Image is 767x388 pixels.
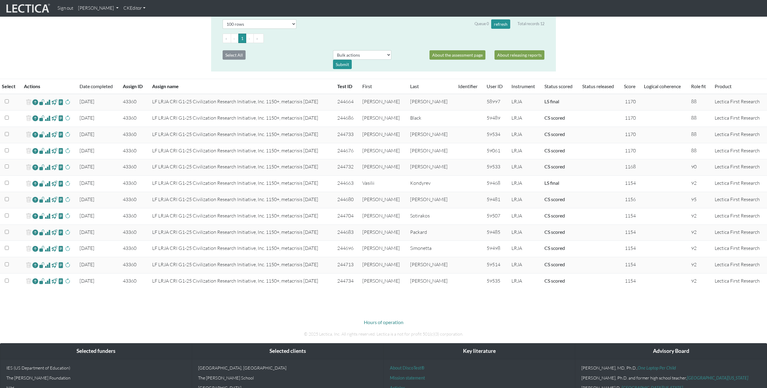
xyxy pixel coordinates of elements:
span: 1170 [625,148,636,154]
span: view [39,148,45,154]
div: Submit [333,60,352,69]
td: [DATE] [76,110,119,127]
td: 59514 [483,257,508,274]
a: Reopen [32,98,38,107]
p: IES (US Department of Education) [6,365,186,370]
td: LF LRJA CRI G1-25 Civilization Research Initiative, Inc. 1150+, metacrisis [DATE] [149,110,334,127]
p: The [PERSON_NAME] Foundation [6,375,186,380]
td: 244713 [334,257,359,274]
span: view [51,115,57,122]
a: Product [715,83,732,89]
span: delete [26,98,31,107]
td: [PERSON_NAME] [406,257,454,274]
span: 88 [691,148,697,154]
td: [PERSON_NAME] [359,159,406,176]
td: [PERSON_NAME] [359,273,406,289]
span: view [51,229,57,236]
span: Analyst score [45,196,51,204]
span: 1154 [625,245,636,251]
a: Completed = assessment has been completed; CS scored = assessment has been CLAS scored; LS scored... [544,164,565,169]
span: 1170 [625,98,636,104]
a: Completed = assessment has been completed; CS scored = assessment has been CLAS scored; LS scored... [544,180,559,186]
span: 1170 [625,131,636,137]
span: view [51,278,57,285]
td: LRJA [508,208,541,224]
a: Hours of operation [364,319,403,325]
span: 88 [691,115,697,121]
td: 43360 [119,224,148,241]
span: 92 [691,213,697,219]
td: Simonetta [406,241,454,257]
span: delete [26,131,31,139]
td: LF LRJA CRI G1-25 Civilization Research Initiative, Inc. 1150+, metacrisis [DATE] [149,159,334,176]
span: view [58,180,64,187]
td: Packard [406,224,454,241]
td: 244683 [334,224,359,241]
td: [DATE] [76,273,119,289]
a: Status released [582,83,614,89]
span: view [58,245,64,252]
td: 59489 [483,110,508,127]
td: Lectica First Research [711,257,767,274]
td: 59481 [483,192,508,208]
td: [PERSON_NAME] [359,127,406,143]
td: 59485 [483,224,508,241]
button: Select All [223,50,246,60]
span: view [39,180,45,187]
span: rescore [65,196,70,204]
a: Completed = assessment has been completed; CS scored = assessment has been CLAS scored; LS scored... [544,196,565,202]
span: view [39,131,45,138]
div: Key literature [384,343,575,359]
span: 92 [691,180,697,186]
td: Lectica First Research [711,159,767,176]
td: Lectica First Research [711,208,767,224]
button: refresh [491,19,510,29]
a: Sign out [55,2,76,14]
span: view [51,261,57,268]
span: delete [26,114,31,123]
td: LRJA [508,127,541,143]
td: LF LRJA CRI G1-25 Civilization Research Initiative, Inc. 1150+, metacrisis [DATE] [149,224,334,241]
a: Reopen [32,212,38,221]
a: Status scored [544,83,573,89]
td: [PERSON_NAME] [359,143,406,159]
a: Completed = assessment has been completed; CS scored = assessment has been CLAS scored; LS scored... [544,229,565,235]
span: Analyst score [45,131,51,138]
span: view [39,261,45,268]
a: One Laptop Per Child [638,365,676,370]
td: LF LRJA CRI G1-25 Civilization Research Initiative, Inc. 1150+, metacrisis [DATE] [149,176,334,192]
div: Advisory Board [575,343,767,359]
a: Reopen [32,114,38,123]
span: delete [26,179,31,188]
td: 43360 [119,110,148,127]
td: LF LRJA CRI G1-25 Civilization Research Initiative, Inc. 1150+, metacrisis [DATE] [149,208,334,224]
span: view [51,245,57,252]
a: [PERSON_NAME] [76,2,121,14]
td: [PERSON_NAME] [406,127,454,143]
td: LRJA [508,224,541,241]
a: Reopen [32,147,38,156]
td: [PERSON_NAME] [359,224,406,241]
td: [PERSON_NAME] [359,257,406,274]
span: 1154 [625,180,636,186]
a: Date completed [80,83,113,89]
span: view [39,98,45,105]
span: rescore [65,180,70,187]
span: 1168 [625,164,636,170]
td: [DATE] [76,192,119,208]
td: 59498 [483,241,508,257]
span: view [58,131,64,138]
span: rescore [65,278,70,285]
a: Completed = assessment has been completed; CS scored = assessment has been CLAS scored; LS scored... [544,115,565,121]
span: delete [26,244,31,253]
a: CKEditor [121,2,148,14]
td: Lectica First Research [711,176,767,192]
span: rescore [65,115,70,122]
p: [PERSON_NAME], Ph.D. and former high school teacher, [581,375,761,380]
span: 1154 [625,261,636,267]
td: [DATE] [76,241,119,257]
td: Lectica First Research [711,127,767,143]
ul: Pagination [223,34,544,43]
span: 92 [691,245,697,251]
td: 43360 [119,241,148,257]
